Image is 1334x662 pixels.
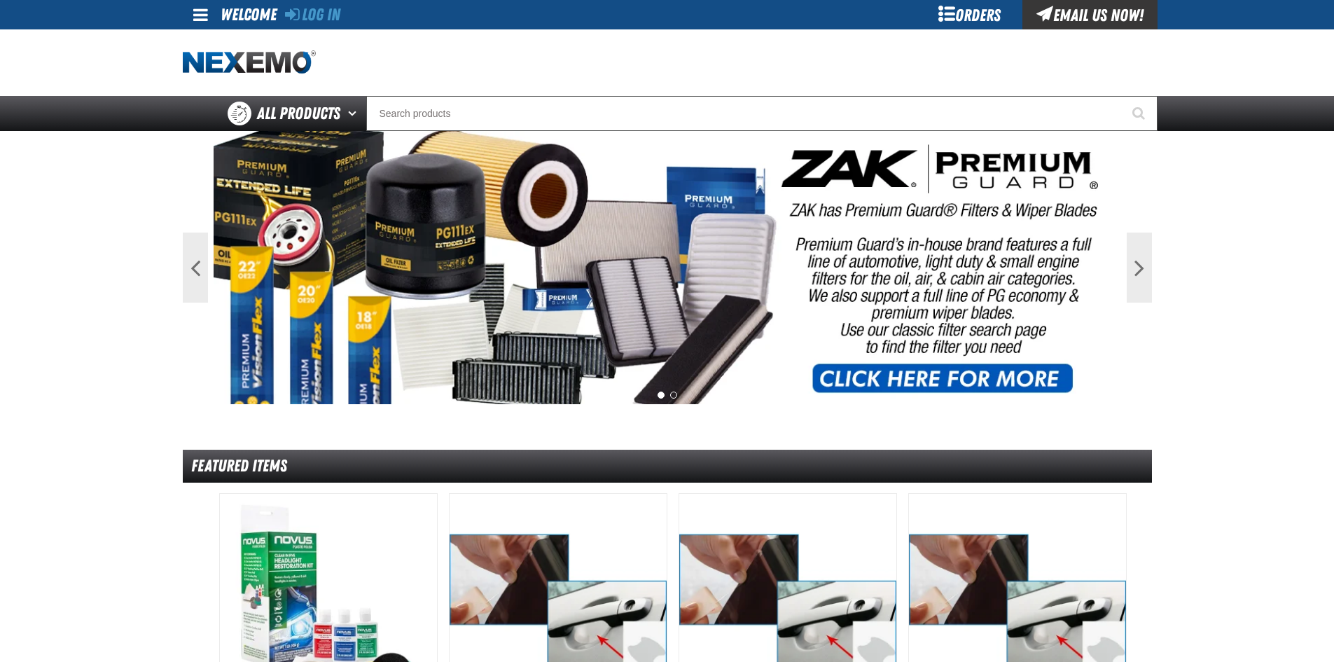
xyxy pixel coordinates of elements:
button: 1 of 2 [658,392,665,399]
span: All Products [257,101,340,126]
button: Start Searching [1123,96,1158,131]
button: 2 of 2 [670,392,677,399]
input: Search [366,96,1158,131]
button: Previous [183,233,208,303]
a: Log In [285,5,340,25]
div: Featured Items [183,450,1152,483]
img: PG Filters & Wipers [214,131,1121,404]
img: Nexemo logo [183,50,316,75]
button: Next [1127,233,1152,303]
button: Open All Products pages [343,96,366,131]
